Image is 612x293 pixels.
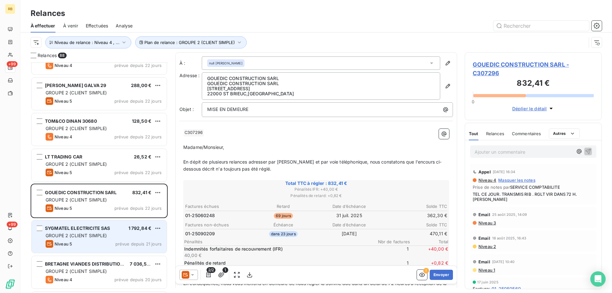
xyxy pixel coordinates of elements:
span: [DATE] 10:40 [492,260,515,264]
span: Pénalités [184,239,372,244]
span: prévue depuis 22 jours [114,99,162,104]
span: Niveau 3 [478,220,496,225]
p: [STREET_ADDRESS] [207,86,435,91]
span: Nbr de factures [372,239,410,244]
span: Effectuées [86,23,108,29]
span: Total [410,239,448,244]
span: GOUEDIC CONSTRUCTION SARL - C307296 [473,60,594,77]
span: Facture : [473,285,490,292]
span: Commentaires [512,131,541,136]
span: Déplier le détail [512,105,547,112]
span: Niveau 4 [55,277,72,282]
span: [PERSON_NAME] GALVA 29 [45,83,106,88]
span: BRETAGNE VIANDES DISTRIBUTION SAS [45,261,134,267]
span: En dépit de plusieurs relances adresser par [PERSON_NAME] et par voie téléphonique, nous constato... [183,159,442,172]
span: 128,50 € [132,118,151,124]
span: prévue depuis 22 jours [114,134,162,139]
span: Niveau 4 [55,134,72,139]
button: Plan de relance : GROUPE 2 (CLIENT SIMPLE) [135,36,247,48]
td: 31 juil. 2025 [317,212,382,219]
img: Logo LeanPay [5,279,15,289]
span: 1 792,84 € [128,225,152,231]
span: GROUPE 2 (CLIENT SIMPLE) [46,233,107,238]
div: RB [5,4,15,14]
span: Niveau 5 [55,206,72,211]
span: GROUPE 2 (CLIENT SIMPLE) [46,161,107,167]
span: 1 [370,260,409,273]
span: +99 [7,222,18,227]
span: prévue depuis 22 jours [114,170,162,175]
th: Solde TTC [382,222,448,228]
p: Pénalités de retard [184,260,369,266]
span: Madame/Monsieur, [183,144,224,150]
span: Masquer les notes [498,178,535,183]
span: 17 juin 2025 [477,280,499,284]
span: GOUEDIC CONSTRUCTION SARL [45,190,117,195]
span: Niveau 4 [55,63,72,68]
p: GOUEDIC CONSTRUCTION SARL [207,81,435,86]
div: grid [31,62,168,293]
span: [DATE] 16:34 [493,170,515,174]
span: 69 jours [274,213,293,219]
span: Relances [486,131,504,136]
th: Solde TTC [382,203,448,210]
td: 470,11 € [382,230,448,237]
span: 0 [472,99,474,104]
span: Relances [38,52,57,59]
span: +99 [7,61,18,67]
span: Email [478,259,490,264]
span: SERVICE COMPTABILITE [510,185,560,190]
span: 01-25050560 [492,285,521,292]
span: À venir [63,23,78,29]
span: 01-25060248 [185,212,215,219]
span: GROUPE 2 (CLIENT SIMPLE) [46,268,107,274]
span: GROUPE 2 (CLIENT SIMPLE) [46,197,107,202]
span: Email [478,212,490,217]
span: GROUPE 2 (CLIENT SIMPLE) [46,126,107,131]
span: SYGMATEL ELECTRICITE SAS [45,225,110,231]
span: + 0,82 € [410,260,448,273]
h3: Relances [31,8,65,19]
span: 2/2 [207,267,215,273]
span: Prise de notes par [473,185,594,190]
span: Pénalités de retard : + 0,82 € [184,193,448,199]
span: prévue depuis 21 jours [115,241,162,246]
span: null [PERSON_NAME] [209,61,243,65]
span: prévue depuis 22 jours [114,63,162,68]
span: Adresse : [179,73,200,78]
span: TOM&CO DINAN 30680 [45,118,97,124]
p: 40,00 € [184,252,369,259]
span: Niveau 5 [55,170,72,175]
span: Analyse [116,23,133,29]
span: GROUPE 2 (CLIENT SIMPLE) [46,90,107,95]
span: Niveau 4 [478,178,496,183]
span: Niveau 5 [55,241,72,246]
td: 362,30 € [382,212,448,219]
th: Date d’échéance [317,222,382,228]
button: Autres [549,128,580,139]
span: LT TRADING CAR [45,154,82,159]
span: 1 [222,267,228,273]
span: Niveau 5 [55,99,72,104]
span: Niveau 2 [478,244,496,249]
span: Objet : [179,106,194,112]
span: 1 [370,246,409,259]
span: Niveau de relance : Niveau 4 , ... [55,40,120,45]
span: + 40,00 € [410,246,448,259]
span: Plan de relance : GROUPE 2 (CLIENT SIMPLE) [144,40,235,45]
span: Tout [469,131,478,136]
td: 01-25090209 [185,230,250,237]
span: 26,52 € [134,154,151,159]
input: Rechercher [493,21,589,31]
button: Déplier le détail [510,105,557,112]
td: [DATE] [317,230,382,237]
th: Factures échues [185,203,250,210]
span: MISE EN DEMEURE [207,106,248,112]
span: 88 [58,53,66,58]
button: Niveau de relance : Niveau 4 , ... [45,36,131,48]
p: 22000 ST BRIEUC , [GEOGRAPHIC_DATA] [207,91,435,96]
th: Échéance [251,222,316,228]
span: dans 23 jours [269,231,298,237]
span: 18 août 2025, 16:43 [492,236,527,240]
p: GOUEDIC CONSTRUCTION SARL [207,76,435,81]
